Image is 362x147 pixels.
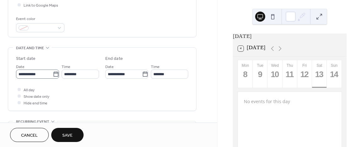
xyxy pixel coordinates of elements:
[16,16,63,22] div: Event color
[299,63,310,68] div: Fri
[297,60,312,88] button: Fri12
[282,60,297,88] button: Thu11
[24,2,58,9] span: Link to Google Maps
[240,69,251,80] div: 8
[284,63,295,68] div: Thu
[105,64,114,70] span: Date
[62,132,73,139] span: Save
[10,128,49,142] button: Cancel
[236,44,268,53] button: 4[DATE]
[314,69,325,80] div: 13
[255,69,266,80] div: 9
[312,60,327,88] button: Sat13
[51,128,84,142] button: Save
[21,132,38,139] span: Cancel
[299,69,310,80] div: 12
[255,63,266,68] div: Tue
[285,69,295,80] div: 11
[314,63,325,68] div: Sat
[16,64,25,70] span: Date
[238,60,253,88] button: Mon8
[24,93,49,100] span: Show date only
[329,69,339,80] div: 14
[151,64,160,70] span: Time
[240,63,251,68] div: Mon
[253,60,267,88] button: Tue9
[269,63,280,68] div: Wed
[233,34,347,41] div: [DATE]
[267,60,282,88] button: Wed10
[62,64,70,70] span: Time
[327,60,342,88] button: Sun14
[24,87,35,93] span: All day
[105,55,123,62] div: End date
[270,69,280,80] div: 10
[239,94,341,109] div: No events for this day
[16,55,36,62] div: Start date
[329,63,340,68] div: Sun
[16,118,49,125] span: Recurring event
[16,45,44,51] span: Date and time
[24,100,47,107] span: Hide end time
